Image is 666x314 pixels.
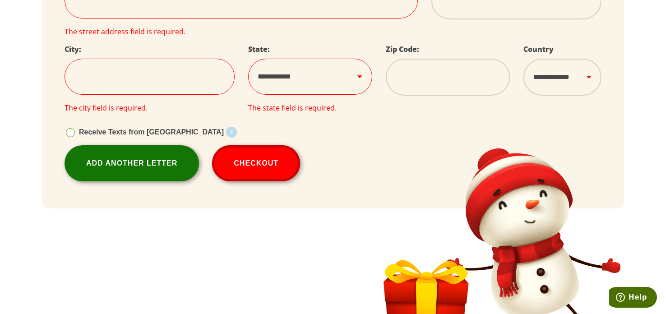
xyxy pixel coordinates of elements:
label: Zip Code: [386,44,419,54]
button: Checkout [212,145,300,181]
div: The street address field is required. [65,28,418,36]
iframe: Opens a widget where you can find more information [609,287,657,309]
label: City: [65,44,81,54]
label: Country [523,44,554,54]
span: Receive Texts from [GEOGRAPHIC_DATA] [79,128,224,136]
div: The state field is required. [248,104,372,112]
div: The city field is required. [65,104,235,112]
a: Add Another Letter [65,145,199,181]
label: State: [248,44,270,54]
